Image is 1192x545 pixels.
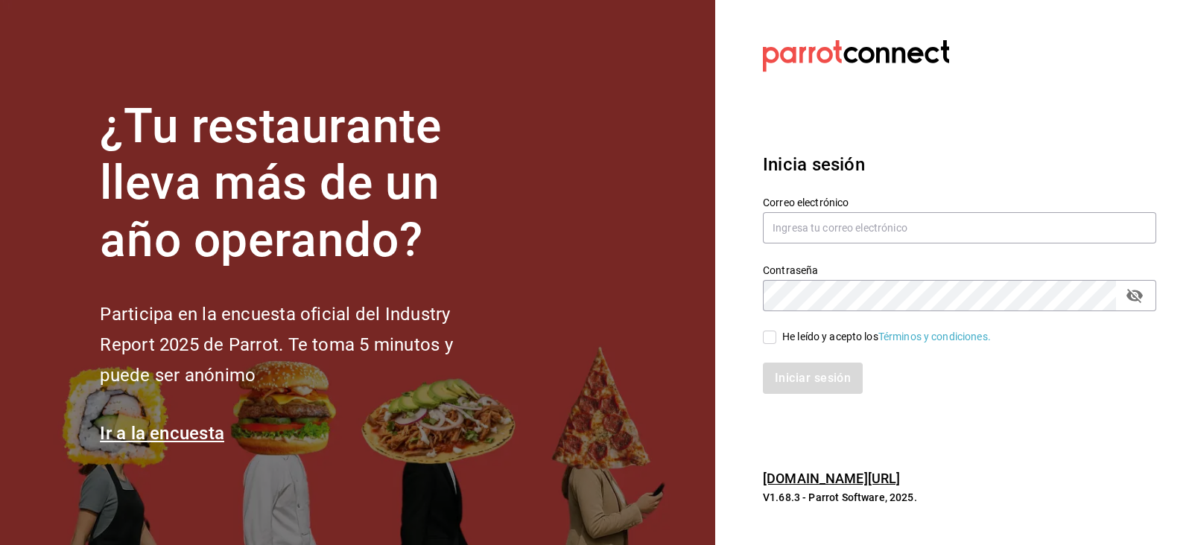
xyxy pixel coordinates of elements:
[763,151,1156,178] h3: Inicia sesión
[1122,283,1147,308] button: passwordField
[763,264,1156,275] label: Contraseña
[763,197,1156,207] label: Correo electrónico
[763,490,1156,505] p: V1.68.3 - Parrot Software, 2025.
[763,471,900,486] a: [DOMAIN_NAME][URL]
[763,212,1156,243] input: Ingresa tu correo electrónico
[100,98,502,270] h1: ¿Tu restaurante lleva más de un año operando?
[878,331,991,342] a: Términos y condiciones.
[100,423,224,444] a: Ir a la encuesta
[100,299,502,390] h2: Participa en la encuesta oficial del Industry Report 2025 de Parrot. Te toma 5 minutos y puede se...
[782,329,991,345] div: He leído y acepto los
